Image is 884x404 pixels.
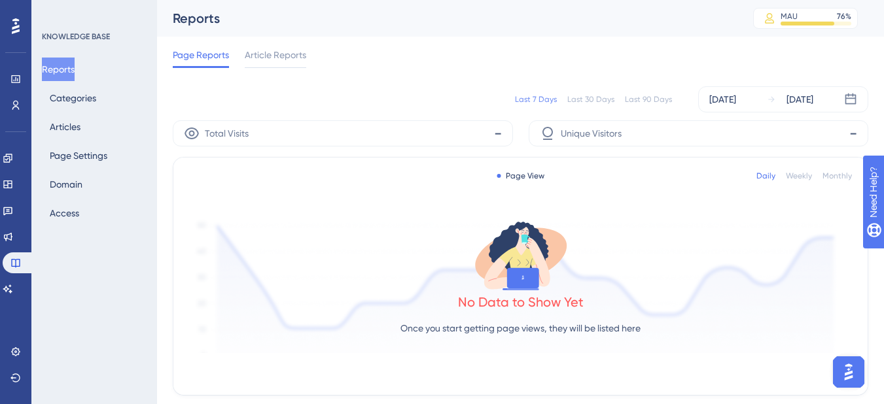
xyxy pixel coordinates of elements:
[42,115,88,139] button: Articles
[42,31,110,42] div: KNOWLEDGE BASE
[561,126,622,141] span: Unique Visitors
[497,171,544,181] div: Page View
[173,9,720,27] div: Reports
[400,320,641,336] p: Once you start getting page views, they will be listed here
[786,171,812,181] div: Weekly
[849,123,857,144] span: -
[837,11,851,22] div: 76 %
[31,3,82,19] span: Need Help?
[709,92,736,107] div: [DATE]
[756,171,775,181] div: Daily
[42,173,90,196] button: Domain
[42,201,87,225] button: Access
[173,47,229,63] span: Page Reports
[787,92,813,107] div: [DATE]
[781,11,798,22] div: MAU
[458,293,584,311] div: No Data to Show Yet
[625,94,672,105] div: Last 90 Days
[567,94,614,105] div: Last 30 Days
[42,86,104,110] button: Categories
[42,144,115,167] button: Page Settings
[494,123,502,144] span: -
[205,126,249,141] span: Total Visits
[245,47,306,63] span: Article Reports
[822,171,852,181] div: Monthly
[515,94,557,105] div: Last 7 Days
[829,352,868,392] iframe: UserGuiding AI Assistant Launcher
[42,58,75,81] button: Reports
